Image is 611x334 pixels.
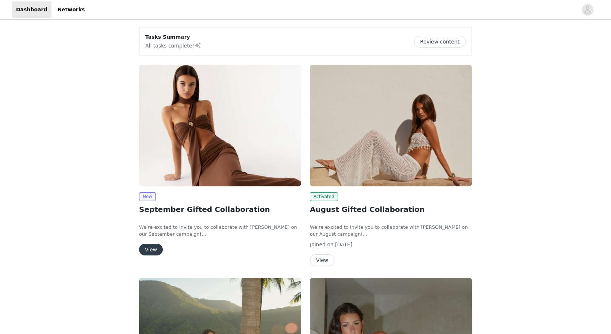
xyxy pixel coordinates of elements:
[139,65,301,186] img: Peppermayo USA
[310,65,472,186] img: Peppermayo USA
[145,41,201,50] p: All tasks complete!
[335,242,352,247] span: [DATE]
[310,254,334,266] button: View
[139,244,163,255] button: View
[310,258,334,263] a: View
[310,242,334,247] span: Joined on
[310,204,472,215] h2: August Gifted Collaboration
[310,192,338,201] span: Activated
[12,1,51,18] a: Dashboard
[584,4,591,16] div: avatar
[145,33,201,41] p: Tasks Summary
[310,224,472,238] p: We’re excited to invite you to collaborate with [PERSON_NAME] on our August campaign!
[414,36,466,48] button: Review content
[139,247,163,253] a: View
[139,192,156,201] span: New
[139,204,301,215] h2: September Gifted Collaboration
[139,224,301,238] p: We’re excited to invite you to collaborate with [PERSON_NAME] on our September campaign!
[53,1,89,18] a: Networks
